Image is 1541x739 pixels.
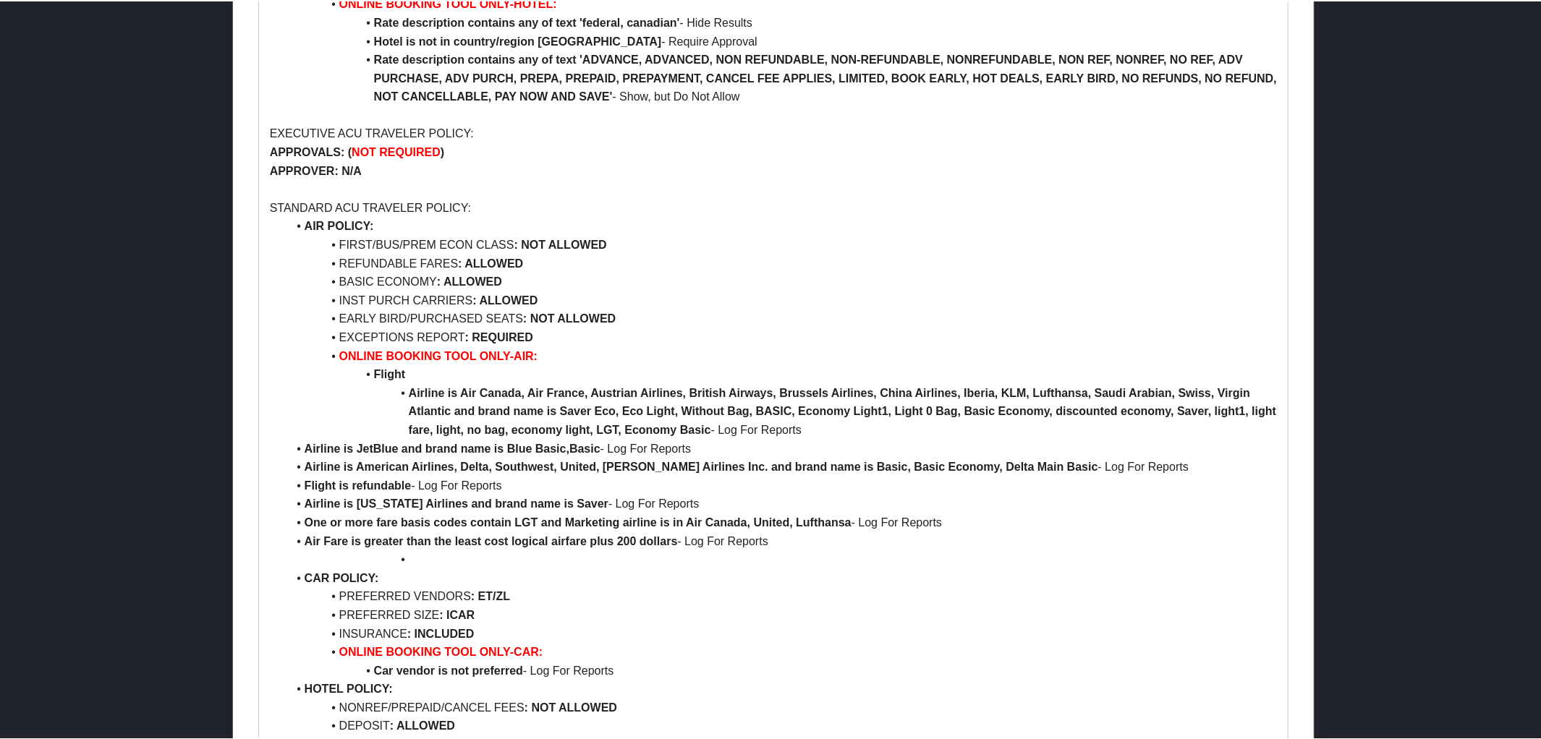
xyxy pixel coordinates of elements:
strong: ONLINE BOOKING TOOL ONLY-AIR: [339,349,538,361]
strong: AIR POLICY: [305,218,374,231]
li: - Log For Reports [287,438,1278,457]
li: - Show, but Do Not Allow [287,49,1278,105]
li: NONREF/PREPAID/CANCEL FEES [287,697,1278,716]
li: EXCEPTIONS REPORT [287,327,1278,346]
strong: : NOT ALLOWED [514,237,607,249]
strong: Rate description contains any of text 'ADVANCE, ADVANCED, NON REFUNDABLE, NON-REFUNDABLE, NONREFU... [374,52,1281,101]
strong: : ALLOWED [472,293,538,305]
strong: NOT REQUIRED [352,145,441,157]
li: REFUNDABLE FARES [287,253,1278,272]
strong: Rate description contains any of text 'federal, canadian' [374,15,680,27]
li: - Log For Reports [287,531,1278,550]
strong: Flight [374,367,406,379]
strong: : ALLOWED [458,256,523,268]
li: - Log For Reports [287,512,1278,531]
strong: Hotel is not in country/region [GEOGRAPHIC_DATA] [374,34,662,46]
strong: One or more fare basis codes contain LGT and Marketing airline is in Air Canada, United, Lufthansa [305,515,852,527]
strong: Airline is American Airlines, Delta, Southwest, United, [PERSON_NAME] Airlines Inc. and brand nam... [305,459,1098,471]
strong: Airline is [US_STATE] Airlines and brand name is Saver [305,496,608,508]
li: - Log For Reports [287,493,1278,512]
li: - Log For Reports [287,456,1278,475]
li: - Log For Reports [287,475,1278,494]
strong: : REQUIRED [465,330,533,342]
li: EARLY BIRD/PURCHASED SEATS [287,308,1278,327]
p: STANDARD ACU TRAVELER POLICY: [270,197,1278,216]
strong: ) [441,145,444,157]
strong: : INCLUDED [407,626,474,638]
li: - Log For Reports [287,660,1278,679]
li: PREFERRED VENDORS [287,586,1278,605]
strong: Air Fare is greater than the least cost logical airfare plus 200 dollars [305,534,678,546]
strong: : ICAR [439,607,475,620]
strong: APPROVER: N/A [270,163,362,176]
strong: Flight is refundable [305,478,412,490]
strong: : ALLOWED [390,718,455,730]
p: EXECUTIVE ACU TRAVELER POLICY: [270,123,1278,142]
strong: : NOT ALLOWED [523,311,616,323]
li: - Hide Results [287,12,1278,31]
strong: Airline is Air Canada, Air France, Austrian Airlines, British Airways, Brussels Airlines, China A... [409,385,1280,435]
strong: : ALLOWED [437,274,502,286]
strong: Car vendor is not preferred [374,663,523,675]
li: BASIC ECONOMY [287,271,1278,290]
li: DEPOSIT [287,715,1278,734]
strong: ONLINE BOOKING TOOL ONLY-CAR: [339,644,543,657]
strong: HOTEL POLICY: [305,681,393,693]
li: PREFERRED SIZE [287,605,1278,623]
li: - Log For Reports [287,383,1278,438]
strong: : ET/ZL [471,589,510,601]
strong: Airline is JetBlue and brand name is Blue Basic,Basic [305,441,600,453]
strong: CAR POLICY: [305,571,379,583]
li: INSURANCE [287,623,1278,642]
li: FIRST/BUS/PREM ECON CLASS [287,234,1278,253]
strong: : NOT ALLOWED [525,700,617,712]
li: INST PURCH CARRIERS [287,290,1278,309]
li: - Require Approval [287,31,1278,50]
strong: APPROVALS: ( [270,145,352,157]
